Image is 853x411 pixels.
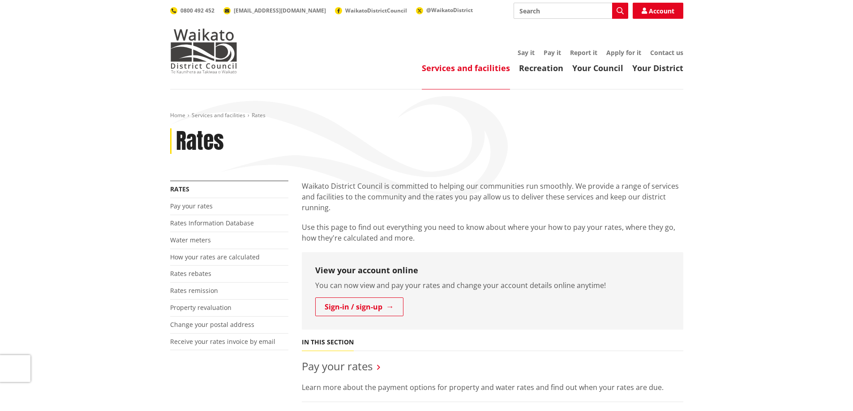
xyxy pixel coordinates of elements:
a: @WaikatoDistrict [416,6,473,14]
nav: breadcrumb [170,112,683,119]
p: Learn more about the payment options for property and water rates and find out when your rates ar... [302,382,683,393]
a: Rates remission [170,286,218,295]
span: [EMAIL_ADDRESS][DOMAIN_NAME] [234,7,326,14]
a: Rates rebates [170,269,211,278]
a: Pay your rates [302,359,373,373]
a: Your District [632,63,683,73]
a: Pay your rates [170,202,213,210]
a: Receive your rates invoice by email [170,337,275,346]
img: Waikato District Council - Te Kaunihera aa Takiwaa o Waikato [170,29,237,73]
input: Search input [514,3,628,19]
a: Sign-in / sign-up [315,297,403,316]
a: Change your postal address [170,320,254,329]
h1: Rates [176,128,224,154]
a: Report it [570,48,597,57]
a: 0800 492 452 [170,7,214,14]
a: Rates Information Database [170,219,254,227]
a: How your rates are calculated [170,253,260,261]
a: Say it [518,48,535,57]
span: WaikatoDistrictCouncil [345,7,407,14]
a: Contact us [650,48,683,57]
a: Account [633,3,683,19]
a: Water meters [170,236,211,244]
a: Services and facilities [422,63,510,73]
a: Recreation [519,63,563,73]
h5: In this section [302,339,354,346]
a: Home [170,111,185,119]
p: You can now view and pay your rates and change your account details online anytime! [315,280,670,291]
a: Services and facilities [192,111,245,119]
a: [EMAIL_ADDRESS][DOMAIN_NAME] [223,7,326,14]
a: Your Council [572,63,623,73]
span: @WaikatoDistrict [426,6,473,14]
a: WaikatoDistrictCouncil [335,7,407,14]
p: Waikato District Council is committed to helping our communities run smoothly. We provide a range... [302,181,683,213]
h3: View your account online [315,266,670,275]
a: Apply for it [606,48,641,57]
span: Rates [252,111,266,119]
span: 0800 492 452 [180,7,214,14]
a: Property revaluation [170,303,231,312]
a: Rates [170,185,189,193]
a: Pay it [544,48,561,57]
p: Use this page to find out everything you need to know about where your how to pay your rates, whe... [302,222,683,243]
